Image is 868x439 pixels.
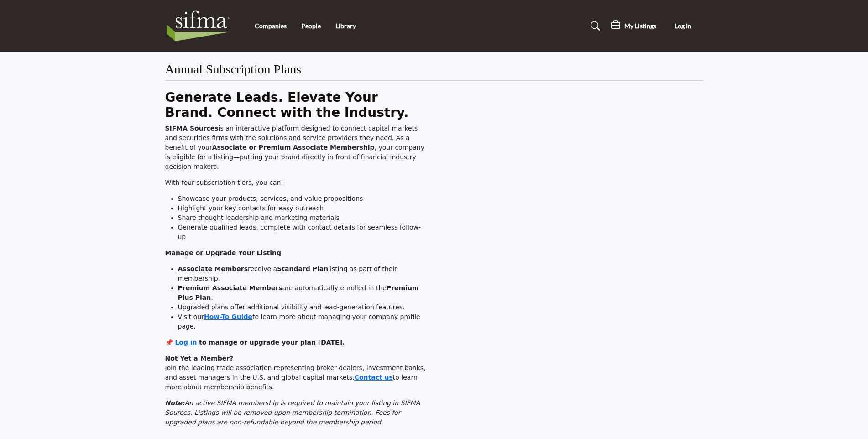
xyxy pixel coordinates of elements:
li: are automatically enrolled in the . [178,283,429,303]
li: Generate qualified leads, complete with contact details for seamless follow-up [178,223,429,242]
a: Search [582,19,606,33]
strong: Generate Leads. Elevate Your Brand. Connect with the Industry. [165,90,409,120]
li: receive a listing as part of their membership. [178,264,429,283]
a: How-To Guide [204,313,252,320]
button: Log In [663,18,703,35]
li: Share thought leadership and marketing materials [178,213,429,223]
strong: Manage or Upgrade Your Listing [165,249,281,256]
h2: Annual Subscription Plans [165,62,302,77]
strong: Premium Plus Plan [178,284,419,301]
strong: Premium Associate Members [178,284,282,292]
a: Companies [255,22,287,30]
strong: Standard Plan [277,265,328,272]
p: 📌 [165,338,429,347]
img: Site Logo [165,8,236,44]
p: Join the leading trade association representing broker-dealers, investment banks, and asset manag... [165,354,429,392]
strong: Associate or Premium Associate Membership [212,144,375,151]
a: Library [335,22,356,30]
p: With four subscription tiers, you can: [165,178,429,188]
strong: Associate Members [178,265,248,272]
a: Contact us [355,374,393,381]
li: Highlight your key contacts for easy outreach [178,204,429,213]
span: Log In [675,22,691,30]
p: is an interactive platform designed to connect capital markets and securities firms with the solu... [165,124,429,172]
em: An active SIFMA membership is required to maintain your listing in SIFMA Sources. Listings will b... [165,399,420,426]
a: People [301,22,321,30]
a: Log in [175,339,197,346]
strong: to manage or upgrade your plan [DATE]. [199,339,345,346]
em: Note: [165,399,185,407]
h5: My Listings [624,22,656,30]
strong: SIFMA Sources [165,125,219,132]
div: My Listings [611,21,656,31]
li: Upgraded plans offer additional visibility and lead-generation features. [178,303,429,312]
li: Showcase your products, services, and value propositions [178,194,429,204]
strong: Not Yet a Member? [165,355,234,362]
li: Visit our to learn more about managing your company profile page. [178,312,429,331]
